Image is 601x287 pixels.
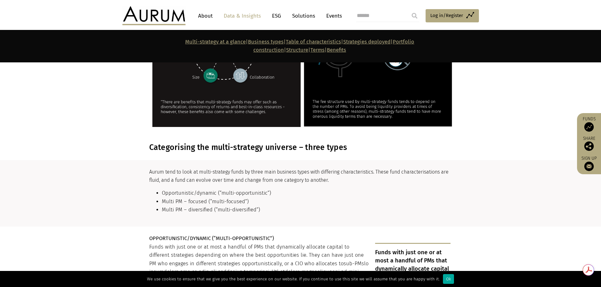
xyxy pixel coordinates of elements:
a: Multi-strategy at a glance [185,39,246,45]
a: Solutions [289,10,318,22]
input: Submit [408,9,421,22]
a: Sign up [580,156,598,171]
a: Table of characteristics [286,39,341,45]
a: Structure [286,47,308,53]
a: Funds [580,116,598,132]
span: OPPORTUNISTIC/DYNAMIC (“MULTI-OPPORTUNISTIC”) [149,235,274,241]
h3: Categorising the multi-strategy universe – three types [149,143,451,152]
span: Log in/Register [430,12,463,19]
img: Sign up to our newsletter [584,162,594,171]
li: Multi PM – focused (“multi-focused”) [162,198,451,206]
li: Opportunistic/dynamic (“multi-opportunistic”) [162,189,451,197]
a: ESG [269,10,284,22]
a: Events [323,10,342,22]
a: Strategies deployed [343,39,391,45]
strong: | [325,47,327,53]
a: Log in/Register [426,9,479,22]
div: Ok [443,274,454,284]
div: Share [580,136,598,151]
a: Data & Insights [221,10,264,22]
strong: | | | | | | [185,39,414,53]
a: Terms [310,47,325,53]
a: About [195,10,216,22]
a: Business types [248,39,284,45]
img: Access Funds [584,122,594,132]
img: Share this post [584,141,594,151]
a: Benefits [327,47,346,53]
img: Aurum [122,6,186,25]
li: Multi PM – diversified (“multi-diversified”) [162,206,451,214]
span: Aurum tend to look at multi-strategy funds by three main business types with differing characteri... [149,169,449,183]
span: sub-PMs [344,261,364,267]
